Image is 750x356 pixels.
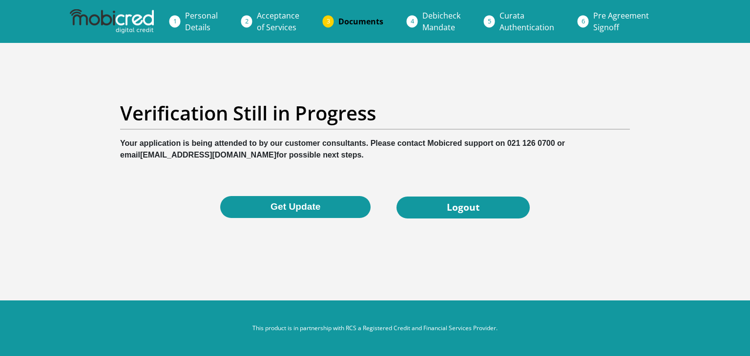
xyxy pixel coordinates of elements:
a: Logout [396,197,530,218]
h2: Verification Still in Progress [120,101,630,125]
a: Acceptanceof Services [249,6,307,37]
a: Documents [331,12,391,31]
b: Your application is being attended to by our customer consultants. Please contact Mobicred suppor... [120,139,565,159]
span: Debicheck Mandate [422,10,460,33]
span: Curata Authentication [500,10,554,33]
img: mobicred logo [70,9,154,34]
span: Acceptance of Services [257,10,299,33]
span: Personal Details [185,10,218,33]
span: Pre Agreement Signoff [593,10,649,33]
p: This product is in partnership with RCS a Registered Credit and Financial Services Provider. [104,324,646,333]
a: CurataAuthentication [492,6,562,37]
span: Documents [338,16,383,27]
a: Pre AgreementSignoff [585,6,657,37]
button: Get Update [220,196,371,218]
a: PersonalDetails [177,6,226,37]
a: DebicheckMandate [415,6,468,37]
